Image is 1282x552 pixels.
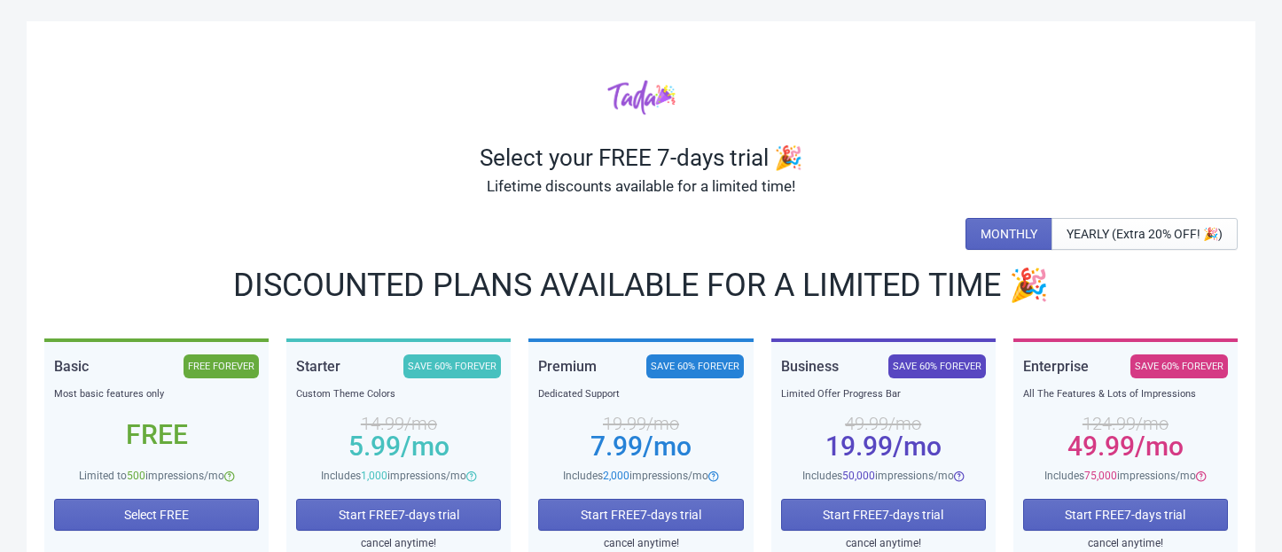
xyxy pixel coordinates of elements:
[842,470,875,482] span: 50,000
[321,470,466,482] span: Includes impressions/mo
[538,416,743,431] div: 19.99 /mo
[581,508,701,522] span: Start FREE 7 -days trial
[361,470,387,482] span: 1,000
[646,354,744,378] div: SAVE 60% FOREVER
[643,431,692,462] span: /mo
[1023,439,1228,454] div: 49.99
[781,439,986,454] div: 19.99
[1023,354,1089,378] div: Enterprise
[401,431,449,462] span: /mo
[893,431,942,462] span: /mo
[296,499,501,531] button: Start FREE7-days trial
[607,79,676,115] img: tadacolor.png
[296,354,340,378] div: Starter
[339,508,459,522] span: Start FREE 7 -days trial
[965,218,1052,250] button: MONTHLY
[1023,416,1228,431] div: 124.99 /mo
[296,439,501,454] div: 5.99
[1023,534,1228,552] div: cancel anytime!
[802,470,954,482] span: Includes impressions/mo
[538,385,743,403] div: Dedicated Support
[781,416,986,431] div: 49.99 /mo
[44,144,1238,172] div: Select your FREE 7-days trial 🎉
[1023,385,1228,403] div: All The Features & Lots of Impressions
[403,354,501,378] div: SAVE 60% FOREVER
[54,354,89,378] div: Basic
[981,227,1037,241] span: MONTHLY
[296,534,501,552] div: cancel anytime!
[184,354,259,378] div: FREE FOREVER
[603,470,629,482] span: 2,000
[54,385,259,403] div: Most basic features only
[538,439,743,454] div: 7.99
[44,271,1238,299] div: DISCOUNTED PLANS AVAILABLE FOR A LIMITED TIME 🎉
[1084,470,1117,482] span: 75,000
[1130,354,1228,378] div: SAVE 60% FOREVER
[54,499,259,531] button: Select FREE
[1135,431,1184,462] span: /mo
[781,534,986,552] div: cancel anytime!
[781,499,986,531] button: Start FREE7-days trial
[1067,227,1223,241] span: YEARLY (Extra 20% OFF! 🎉)
[124,508,189,522] span: Select FREE
[888,354,986,378] div: SAVE 60% FOREVER
[538,534,743,552] div: cancel anytime!
[1065,508,1185,522] span: Start FREE 7 -days trial
[296,385,501,403] div: Custom Theme Colors
[1023,499,1228,531] button: Start FREE7-days trial
[44,172,1238,200] div: Lifetime discounts available for a limited time!
[781,385,986,403] div: Limited Offer Progress Bar
[127,470,145,482] span: 500
[823,508,943,522] span: Start FREE 7 -days trial
[1051,218,1238,250] button: YEARLY (Extra 20% OFF! 🎉)
[563,470,708,482] span: Includes impressions/mo
[538,354,597,378] div: Premium
[1044,470,1196,482] span: Includes impressions/mo
[296,416,501,431] div: 14.99 /mo
[54,428,259,442] div: Free
[781,354,839,378] div: Business
[538,499,743,531] button: Start FREE7-days trial
[54,467,259,485] div: Limited to impressions/mo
